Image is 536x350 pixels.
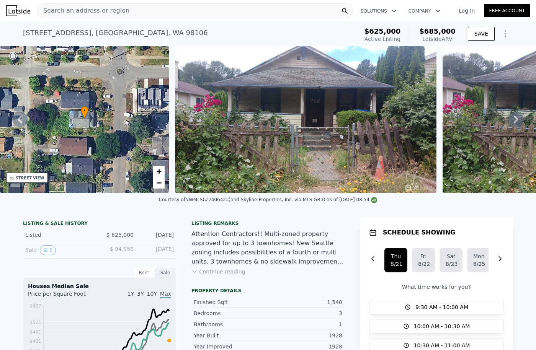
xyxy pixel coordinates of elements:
[175,46,436,193] img: Sale: 167142306 Parcel: 98351445
[28,290,100,302] div: Price per Square Foot
[81,107,88,114] span: •
[29,329,41,335] tspan: $461
[418,252,429,260] div: Fri
[449,7,484,15] a: Log In
[29,339,41,344] tspan: $401
[268,298,342,306] div: 1,540
[391,252,401,260] div: Thu
[268,321,342,328] div: 1
[153,177,165,189] a: Zoom out
[473,260,484,268] div: 8/25
[106,232,134,238] span: $ 625,000
[419,27,456,35] span: $685,000
[268,332,342,339] div: 1928
[194,321,268,328] div: Bathrooms
[140,245,174,255] div: [DATE]
[473,252,484,260] div: Mon
[6,5,30,16] img: Lotside
[140,231,174,239] div: [DATE]
[191,230,345,266] div: Attention Contractors!! Multi-zoned property approved for up to 3 townhomes! New Seattle zoning i...
[16,175,44,181] div: STREET VIEW
[23,28,208,38] div: [STREET_ADDRESS] , [GEOGRAPHIC_DATA] , WA 98106
[159,197,377,202] div: Courtesy of NWMLS (#2406423) and Skyline Properties, Inc. via MLS GRID as of [DATE] 08:54
[25,231,93,239] div: Listed
[369,300,504,314] button: 9:30 AM - 10:00 AM
[40,245,56,255] button: View historical data
[110,246,134,252] span: $ 94,950
[157,178,162,187] span: −
[153,166,165,177] a: Zoom in
[468,27,495,41] button: SAVE
[147,291,157,297] span: 10Y
[137,291,144,297] span: 3Y
[194,298,268,306] div: Finished Sqft
[414,342,470,349] span: 10:30 AM - 11:00 AM
[194,309,268,317] div: Bedrooms
[369,319,504,334] button: 10:00 AM - 10:30 AM
[369,283,504,291] p: What time works for you?
[364,36,400,42] span: Active Listing
[467,248,490,272] button: Mon8/25
[37,6,129,15] span: Search an address or region
[415,303,468,311] span: 9:30 AM - 10:00 AM
[194,332,268,339] div: Year Built
[127,291,134,297] span: 1Y
[498,26,513,41] button: Show Options
[446,252,456,260] div: Sat
[391,260,401,268] div: 8/21
[355,4,402,18] button: Solutions
[364,27,401,35] span: $625,000
[81,106,88,119] div: •
[446,260,456,268] div: 8/23
[155,268,176,278] div: Sale
[28,282,171,290] div: Houses Median Sale
[29,320,41,325] tspan: $521
[418,260,429,268] div: 8/22
[191,220,345,226] div: Listing remarks
[412,248,435,272] button: Fri8/22
[371,197,377,203] img: NWMLS Logo
[191,268,245,275] button: Continue reading
[268,309,342,317] div: 3
[29,303,41,309] tspan: $627
[414,322,470,330] span: 10:00 AM - 10:30 AM
[484,4,530,17] a: Free Account
[440,248,462,272] button: Sat8/23
[23,220,176,228] div: LISTING & SALE HISTORY
[383,228,455,237] h1: SCHEDULE SHOWING
[384,248,407,272] button: Thu8/21
[160,291,171,298] span: Max
[157,166,162,176] span: +
[133,268,155,278] div: Rent
[419,35,456,43] div: Lotside ARV
[25,245,93,255] div: Sold
[402,4,446,18] button: Company
[191,288,345,294] div: Property details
